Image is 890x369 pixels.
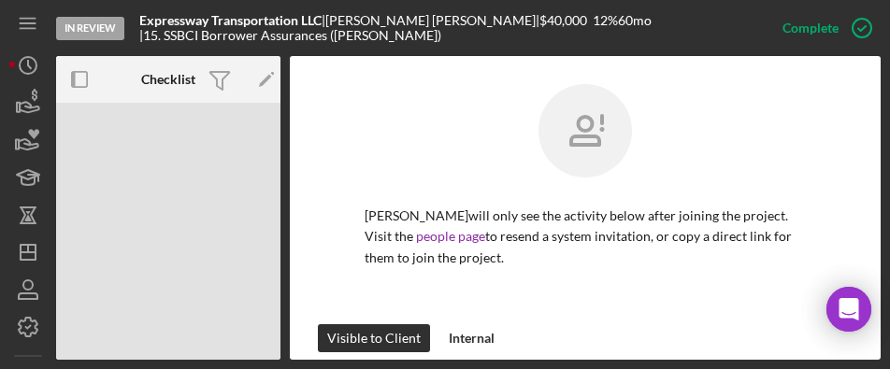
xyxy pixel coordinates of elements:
div: | [139,13,325,28]
div: Complete [782,9,839,47]
span: $40,000 [539,12,587,28]
div: 60 mo [618,13,652,28]
a: people page [416,228,485,244]
div: | 15. SSBCI Borrower Assurances ([PERSON_NAME]) [139,28,441,43]
button: Internal [439,324,504,352]
div: [PERSON_NAME] [PERSON_NAME] | [325,13,539,28]
div: Visible to Client [327,324,421,352]
div: 12 % [593,13,618,28]
div: In Review [56,17,124,40]
button: Complete [764,9,881,47]
button: Visible to Client [318,324,430,352]
b: Expressway Transportation LLC [139,12,322,28]
div: Internal [449,324,495,352]
b: Checklist [141,72,195,87]
p: [PERSON_NAME] will only see the activity below after joining the project. Visit the to resend a s... [365,206,806,268]
div: Open Intercom Messenger [826,287,871,332]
